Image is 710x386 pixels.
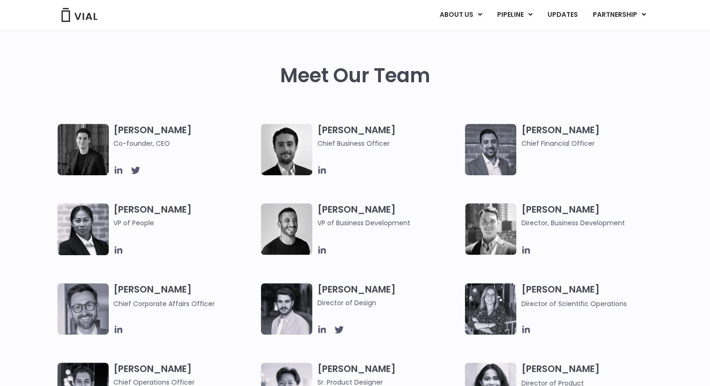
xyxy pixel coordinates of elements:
[113,124,257,149] h3: [PERSON_NAME]
[317,283,460,308] h3: [PERSON_NAME]
[521,124,664,149] h3: [PERSON_NAME]
[317,138,460,149] span: Chief Business Officer
[489,7,539,23] a: PIPELINEMenu Toggle
[57,124,109,175] img: A black and white photo of a man in a suit attending a Summit.
[61,8,98,22] img: Vial Logo
[521,138,664,149] span: Chief Financial Officer
[465,124,516,175] img: Headshot of smiling man named Samir
[521,218,664,228] span: Director, Business Development
[465,283,516,335] img: Headshot of smiling woman named Sarah
[57,203,109,255] img: Catie
[585,7,653,23] a: PARTNERSHIPMenu Toggle
[521,283,664,309] h3: [PERSON_NAME]
[432,7,489,23] a: ABOUT USMenu Toggle
[261,124,312,175] img: A black and white photo of a man in a suit holding a vial.
[317,218,460,228] span: VP of Business Development
[540,7,584,23] a: UPDATES
[57,283,109,335] img: Paolo-M
[280,64,430,87] h2: Meet Our Team
[317,203,460,228] h3: [PERSON_NAME]
[521,299,626,308] span: Director of Scientific Operations
[113,138,257,149] span: Co-founder, CEO
[465,203,516,255] img: A black and white photo of a smiling man in a suit at ARVO 2023.
[521,203,664,228] h3: [PERSON_NAME]
[113,203,257,242] h3: [PERSON_NAME]
[317,124,460,149] h3: [PERSON_NAME]
[261,283,312,335] img: Headshot of smiling man named Albert
[113,218,257,228] span: VP of People
[113,283,257,309] h3: [PERSON_NAME]
[113,299,215,308] span: Chief Corporate Affairs Officer
[317,298,460,308] span: Director of Design
[261,203,312,255] img: A black and white photo of a man smiling.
